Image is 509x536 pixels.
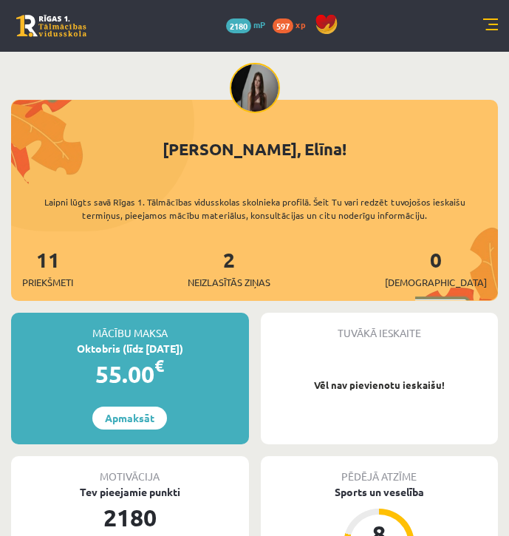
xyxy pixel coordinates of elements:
div: Laipni lūgts savā Rīgas 1. Tālmācības vidusskolas skolnieka profilā. Šeit Tu vari redzēt tuvojošo... [11,195,498,222]
span: 597 [273,18,293,33]
div: 2180 [11,500,249,535]
div: Motivācija [11,456,249,484]
a: 2Neizlasītās ziņas [188,246,270,290]
div: 55.00 [11,356,249,392]
a: Rīgas 1. Tālmācības vidusskola [16,15,86,37]
span: xp [296,18,305,30]
span: 2180 [226,18,251,33]
div: Oktobris (līdz [DATE]) [11,341,249,356]
p: Vēl nav pievienotu ieskaišu! [268,378,491,393]
div: Tuvākā ieskaite [261,313,499,341]
a: 597 xp [273,18,312,30]
a: 11Priekšmeti [22,246,73,290]
span: [DEMOGRAPHIC_DATA] [385,275,487,290]
div: Pēdējā atzīme [261,456,499,484]
div: Mācību maksa [11,313,249,341]
div: [PERSON_NAME], Elīna! [11,137,498,161]
div: Sports un veselība [261,484,499,500]
span: € [154,355,164,376]
div: Tev pieejamie punkti [11,484,249,500]
img: Elīna Krakovska [230,63,280,113]
a: 0[DEMOGRAPHIC_DATA] [385,246,487,290]
a: Apmaksāt [92,407,167,430]
span: Priekšmeti [22,275,73,290]
span: mP [253,18,265,30]
span: Neizlasītās ziņas [188,275,270,290]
